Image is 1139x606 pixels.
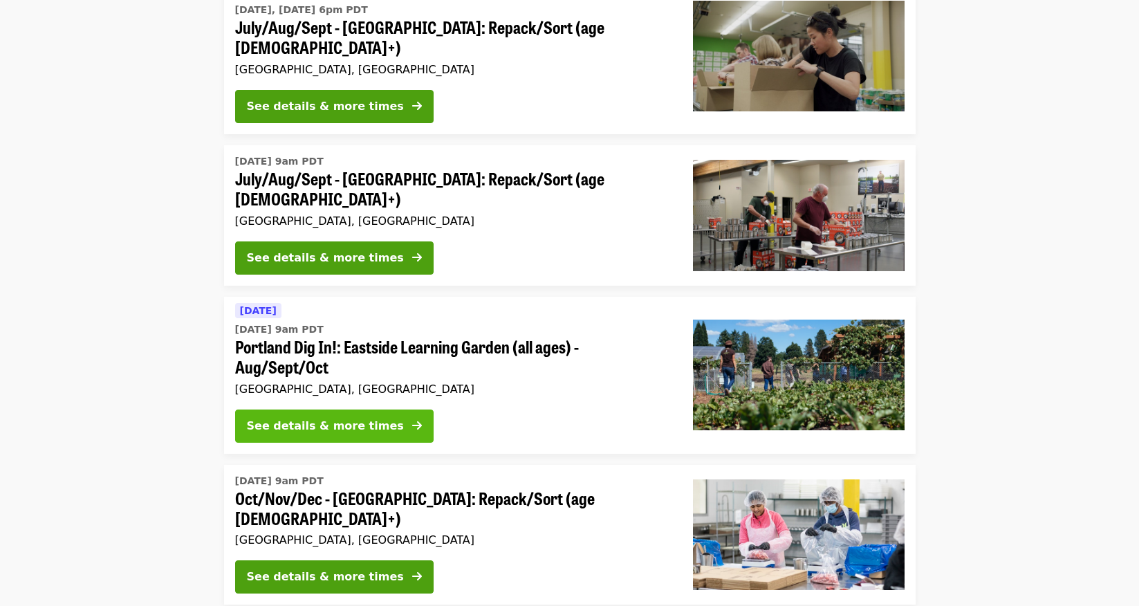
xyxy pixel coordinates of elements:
[235,533,671,547] div: [GEOGRAPHIC_DATA], [GEOGRAPHIC_DATA]
[412,419,422,432] i: arrow-right icon
[693,1,905,111] img: July/Aug/Sept - Portland: Repack/Sort (age 8+) organized by Oregon Food Bank
[693,320,905,430] img: Portland Dig In!: Eastside Learning Garden (all ages) - Aug/Sept/Oct organized by Oregon Food Bank
[235,488,671,529] span: Oct/Nov/Dec - [GEOGRAPHIC_DATA]: Repack/Sort (age [DEMOGRAPHIC_DATA]+)
[235,3,368,17] time: [DATE], [DATE] 6pm PDT
[247,250,404,266] div: See details & more times
[235,154,324,169] time: [DATE] 9am PDT
[240,305,277,316] span: [DATE]
[235,560,434,594] button: See details & more times
[247,418,404,434] div: See details & more times
[412,251,422,264] i: arrow-right icon
[224,145,916,286] a: See details for "July/Aug/Sept - Portland: Repack/Sort (age 16+)"
[235,214,671,228] div: [GEOGRAPHIC_DATA], [GEOGRAPHIC_DATA]
[693,479,905,590] img: Oct/Nov/Dec - Beaverton: Repack/Sort (age 10+) organized by Oregon Food Bank
[693,160,905,270] img: July/Aug/Sept - Portland: Repack/Sort (age 16+) organized by Oregon Food Bank
[235,383,671,396] div: [GEOGRAPHIC_DATA], [GEOGRAPHIC_DATA]
[224,465,916,605] a: See details for "Oct/Nov/Dec - Beaverton: Repack/Sort (age 10+)"
[235,169,671,209] span: July/Aug/Sept - [GEOGRAPHIC_DATA]: Repack/Sort (age [DEMOGRAPHIC_DATA]+)
[235,17,671,57] span: July/Aug/Sept - [GEOGRAPHIC_DATA]: Repack/Sort (age [DEMOGRAPHIC_DATA]+)
[412,100,422,113] i: arrow-right icon
[412,570,422,583] i: arrow-right icon
[235,337,671,377] span: Portland Dig In!: Eastside Learning Garden (all ages) - Aug/Sept/Oct
[224,297,916,454] a: See details for "Portland Dig In!: Eastside Learning Garden (all ages) - Aug/Sept/Oct"
[247,98,404,115] div: See details & more times
[235,322,324,337] time: [DATE] 9am PDT
[247,569,404,585] div: See details & more times
[235,63,671,76] div: [GEOGRAPHIC_DATA], [GEOGRAPHIC_DATA]
[235,90,434,123] button: See details & more times
[235,410,434,443] button: See details & more times
[235,474,324,488] time: [DATE] 9am PDT
[235,241,434,275] button: See details & more times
